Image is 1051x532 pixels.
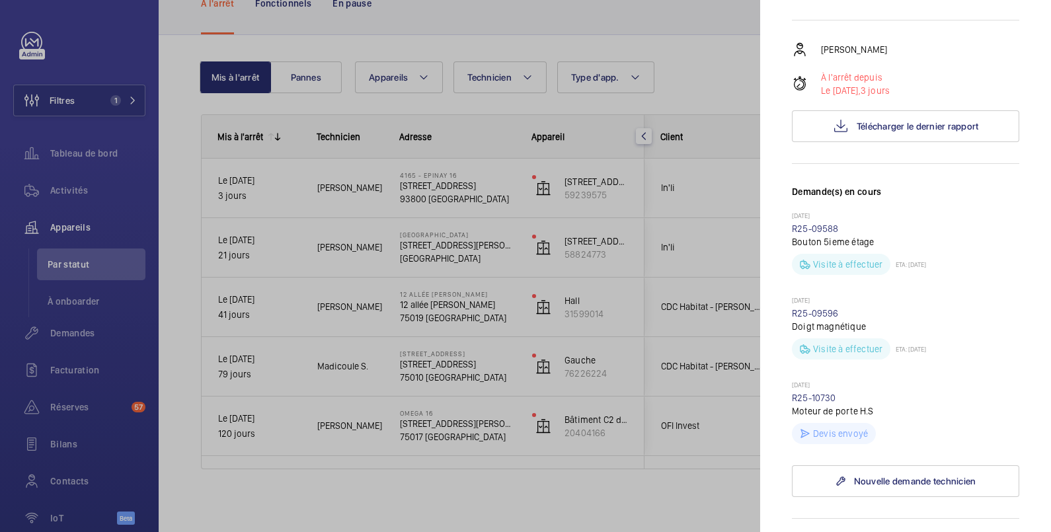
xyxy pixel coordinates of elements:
p: Visite à effectuer [813,258,882,271]
button: Télécharger le dernier rapport [792,110,1019,142]
span: Télécharger le dernier rapport [857,121,979,132]
p: ETA: [DATE] [890,345,926,353]
p: 3 jours [821,84,890,97]
p: À l'arrêt depuis [821,71,890,84]
a: R25-10730 [792,393,836,403]
p: Moteur de porte H.S [792,404,1019,418]
p: ETA: [DATE] [890,260,926,268]
p: Bouton 5ieme étage [792,235,1019,248]
a: R25-09588 [792,223,839,234]
a: Nouvelle demande technicien [792,465,1019,497]
p: [DATE] [792,296,1019,307]
span: Le [DATE], [821,85,861,96]
p: Visite à effectuer [813,342,882,356]
p: [DATE] [792,381,1019,391]
p: [PERSON_NAME] [821,43,887,56]
a: R25-09596 [792,308,839,319]
p: Devis envoyé [813,427,868,440]
p: Doigt magnétique [792,320,1019,333]
h3: Demande(s) en cours [792,185,1019,211]
p: [DATE] [792,211,1019,222]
